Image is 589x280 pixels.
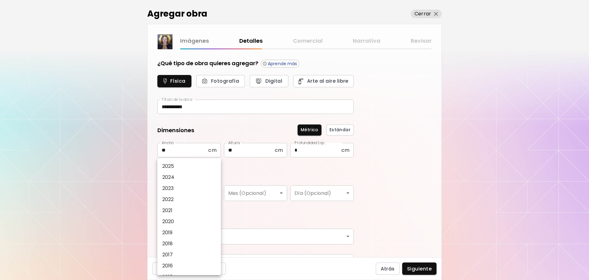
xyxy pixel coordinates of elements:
[162,196,174,203] p: 2022
[162,174,175,181] p: 2024
[162,218,174,225] p: 2020
[162,185,174,192] p: 2023
[162,163,174,170] p: 2025
[162,229,173,236] p: 2019
[162,251,173,258] p: 2017
[162,207,173,214] p: 2021
[162,240,173,247] p: 2018
[162,262,173,270] p: 2016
